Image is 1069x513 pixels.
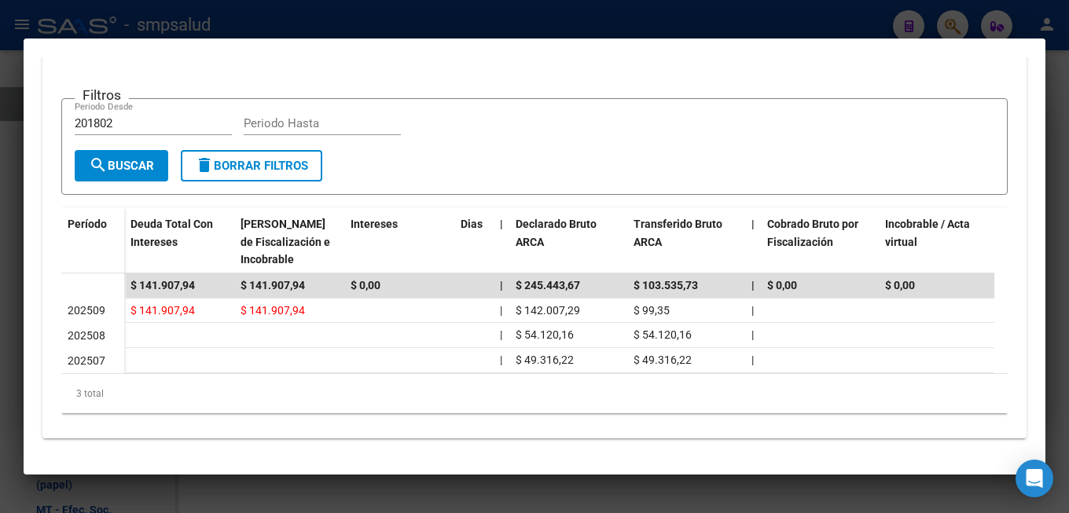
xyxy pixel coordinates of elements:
span: 202507 [68,354,105,367]
span: Buscar [89,159,154,173]
datatable-header-cell: | [494,207,509,277]
span: $ 54.120,16 [516,328,574,341]
span: 202508 [68,329,105,342]
span: Período [68,218,107,230]
span: $ 141.907,94 [130,304,195,317]
datatable-header-cell: Deuda Total Con Intereses [124,207,234,277]
datatable-header-cell: | [745,207,761,277]
span: Dias [461,218,483,230]
span: [PERSON_NAME] de Fiscalización e Incobrable [241,218,330,266]
span: Transferido Bruto ARCA [634,218,722,248]
span: Incobrable / Acta virtual [885,218,970,248]
span: Cobrado Bruto por Fiscalización [767,218,858,248]
span: $ 49.316,22 [634,354,692,366]
span: Declarado Bruto ARCA [516,218,597,248]
div: 3 total [61,374,1008,413]
span: $ 54.120,16 [634,328,692,341]
span: | [500,279,503,291]
span: | [751,279,755,291]
span: $ 0,00 [351,279,380,291]
datatable-header-cell: Período [61,207,124,273]
mat-icon: delete [195,156,214,174]
span: Deuda Total Con Intereses [130,218,213,248]
span: $ 103.535,73 [634,279,698,291]
datatable-header-cell: Dias [454,207,494,277]
span: | [500,304,502,317]
span: $ 0,00 [885,279,915,291]
span: | [751,354,754,366]
span: | [500,328,502,341]
span: | [751,328,754,341]
span: | [500,354,502,366]
datatable-header-cell: Deuda Bruta Neto de Fiscalización e Incobrable [234,207,344,277]
h3: Filtros [75,86,129,104]
datatable-header-cell: Declarado Bruto ARCA [509,207,627,277]
span: $ 141.907,94 [241,279,305,291]
span: $ 99,35 [634,304,670,317]
span: $ 141.907,94 [130,279,195,291]
span: $ 142.007,29 [516,304,580,317]
button: Borrar Filtros [181,150,322,181]
span: Borrar Filtros [195,159,308,173]
datatable-header-cell: Intereses [344,207,454,277]
span: | [500,218,503,230]
datatable-header-cell: Cobrado Bruto por Fiscalización [761,207,879,277]
span: | [751,304,754,317]
span: | [751,218,755,230]
datatable-header-cell: Incobrable / Acta virtual [879,207,997,277]
span: $ 0,00 [767,279,797,291]
span: Intereses [351,218,398,230]
span: 202509 [68,304,105,317]
mat-icon: search [89,156,108,174]
span: $ 49.316,22 [516,354,574,366]
span: $ 245.443,67 [516,279,580,291]
datatable-header-cell: Transferido Bruto ARCA [627,207,745,277]
span: $ 141.907,94 [241,304,305,317]
div: Open Intercom Messenger [1016,460,1053,497]
button: Buscar [75,150,168,181]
